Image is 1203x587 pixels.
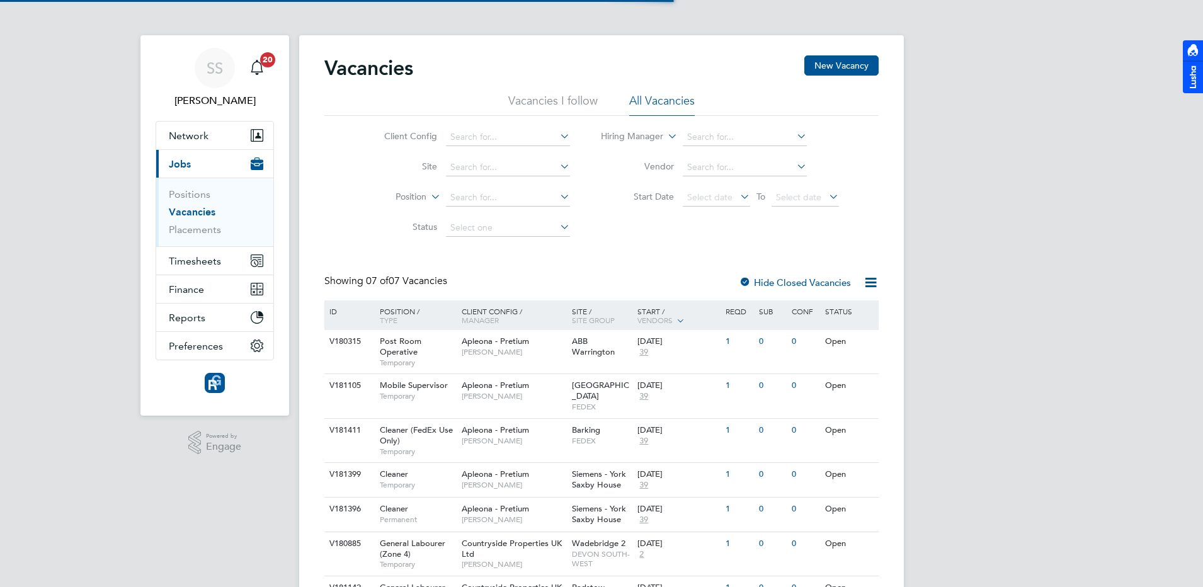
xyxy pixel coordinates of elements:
[462,425,529,435] span: Apleona - Pretium
[380,503,408,514] span: Cleaner
[206,431,241,442] span: Powered by
[462,315,499,325] span: Manager
[380,336,421,357] span: Post Room Operative
[354,191,426,203] label: Position
[822,330,877,353] div: Open
[572,503,626,525] span: Siemens - York Saxby House
[572,402,632,412] span: FEDEX
[722,300,755,322] div: Reqd
[169,283,204,295] span: Finance
[637,380,719,391] div: [DATE]
[601,191,674,202] label: Start Date
[789,498,821,521] div: 0
[326,498,370,521] div: V181396
[188,431,242,455] a: Powered byEngage
[156,304,273,331] button: Reports
[244,48,270,88] a: 20
[601,161,674,172] label: Vendor
[776,191,821,203] span: Select date
[169,312,205,324] span: Reports
[687,191,733,203] span: Select date
[572,469,626,490] span: Siemens - York Saxby House
[156,332,273,360] button: Preferences
[365,130,437,142] label: Client Config
[572,380,629,401] span: [GEOGRAPHIC_DATA]
[756,498,789,521] div: 0
[370,300,459,331] div: Position /
[156,178,273,246] div: Jobs
[366,275,389,287] span: 07 of
[822,374,877,397] div: Open
[365,161,437,172] label: Site
[572,425,600,435] span: Barking
[637,436,650,447] span: 39
[804,55,879,76] button: New Vacancy
[756,463,789,486] div: 0
[462,336,529,346] span: Apleona - Pretium
[789,463,821,486] div: 0
[637,469,719,480] div: [DATE]
[637,539,719,549] div: [DATE]
[156,93,274,108] span: Sasha Steeples
[637,391,650,402] span: 39
[462,347,566,357] span: [PERSON_NAME]
[206,442,241,452] span: Engage
[683,159,807,176] input: Search for...
[722,532,755,556] div: 1
[637,515,650,525] span: 39
[637,315,673,325] span: Vendors
[380,425,453,446] span: Cleaner (FedEx Use Only)
[569,300,635,331] div: Site /
[169,158,191,170] span: Jobs
[462,480,566,490] span: [PERSON_NAME]
[326,374,370,397] div: V181105
[789,532,821,556] div: 0
[822,419,877,442] div: Open
[462,503,529,514] span: Apleona - Pretium
[140,35,289,416] nav: Main navigation
[324,275,450,288] div: Showing
[380,559,455,569] span: Temporary
[324,55,413,81] h2: Vacancies
[722,419,755,442] div: 1
[756,419,789,442] div: 0
[326,532,370,556] div: V180885
[326,463,370,486] div: V181399
[380,538,445,559] span: General Labourer (Zone 4)
[156,122,273,149] button: Network
[326,419,370,442] div: V181411
[637,504,719,515] div: [DATE]
[572,538,625,549] span: Wadebridge 2
[822,300,877,322] div: Status
[169,255,221,267] span: Timesheets
[169,340,223,352] span: Preferences
[462,538,562,559] span: Countryside Properties UK Ltd
[683,128,807,146] input: Search for...
[380,315,397,325] span: Type
[462,559,566,569] span: [PERSON_NAME]
[591,130,663,143] label: Hiring Manager
[634,300,722,332] div: Start /
[722,498,755,521] div: 1
[156,275,273,303] button: Finance
[156,150,273,178] button: Jobs
[326,300,370,322] div: ID
[789,300,821,322] div: Conf
[572,549,632,569] span: DEVON SOUTH-WEST
[462,469,529,479] span: Apleona - Pretium
[365,221,437,232] label: Status
[822,498,877,521] div: Open
[789,419,821,442] div: 0
[156,373,274,393] a: Go to home page
[739,276,851,288] label: Hide Closed Vacancies
[756,374,789,397] div: 0
[156,247,273,275] button: Timesheets
[756,300,789,322] div: Sub
[380,480,455,490] span: Temporary
[722,463,755,486] div: 1
[446,189,570,207] input: Search for...
[169,206,215,218] a: Vacancies
[380,447,455,457] span: Temporary
[637,480,650,491] span: 39
[169,188,210,200] a: Positions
